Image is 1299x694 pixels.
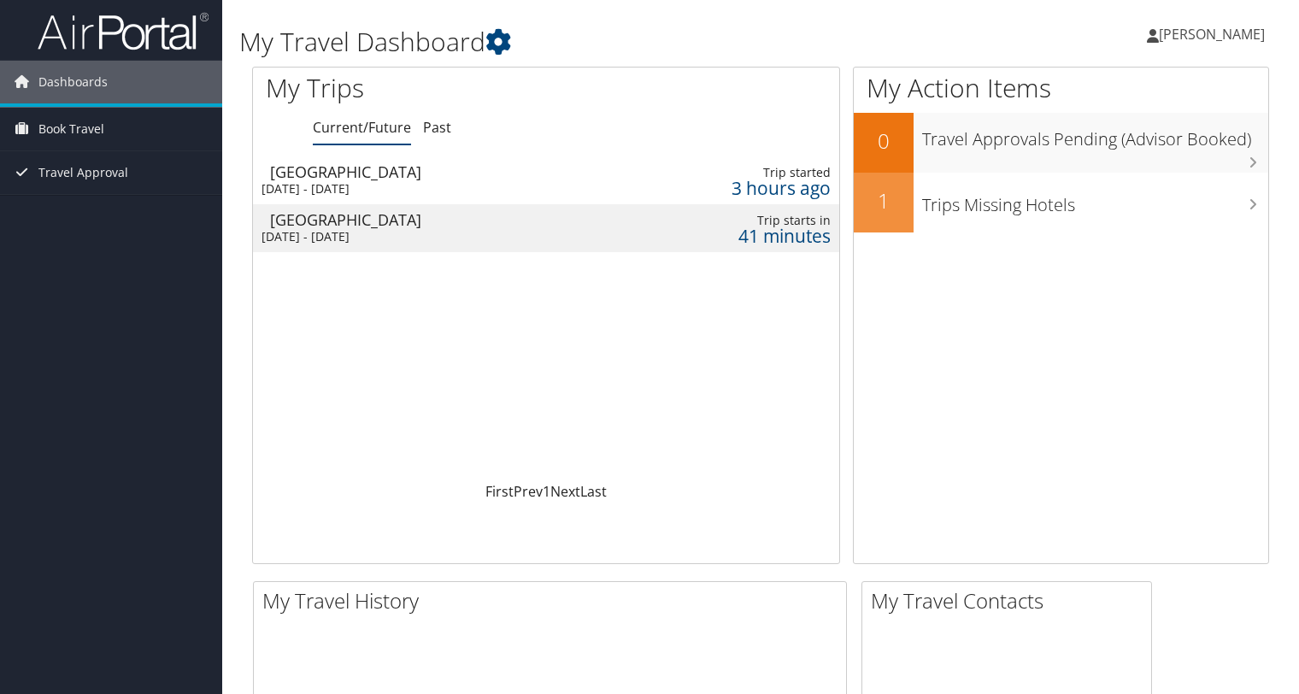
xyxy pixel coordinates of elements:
h2: 0 [854,126,914,156]
a: Next [550,482,580,501]
h1: My Action Items [854,70,1268,106]
a: Current/Future [313,118,411,137]
a: Last [580,482,607,501]
h2: My Travel Contacts [871,586,1151,615]
span: Travel Approval [38,151,128,194]
a: Prev [514,482,543,501]
h3: Trips Missing Hotels [922,185,1268,217]
h2: 1 [854,186,914,215]
span: Book Travel [38,108,104,150]
h2: My Travel History [262,586,846,615]
a: 1Trips Missing Hotels [854,173,1268,232]
div: [DATE] - [DATE] [262,181,605,197]
span: [PERSON_NAME] [1159,25,1265,44]
span: Dashboards [38,61,108,103]
a: 0Travel Approvals Pending (Advisor Booked) [854,113,1268,173]
div: Trip started [667,165,831,180]
div: [GEOGRAPHIC_DATA] [270,212,614,227]
h1: My Trips [266,70,582,106]
div: [GEOGRAPHIC_DATA] [270,164,614,179]
a: First [485,482,514,501]
a: [PERSON_NAME] [1147,9,1282,60]
a: 1 [543,482,550,501]
div: [DATE] - [DATE] [262,229,605,244]
div: 41 minutes [667,228,831,244]
a: Past [423,118,451,137]
img: airportal-logo.png [38,11,209,51]
div: 3 hours ago [667,180,831,196]
h3: Travel Approvals Pending (Advisor Booked) [922,119,1268,151]
div: Trip starts in [667,213,831,228]
h1: My Travel Dashboard [239,24,934,60]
